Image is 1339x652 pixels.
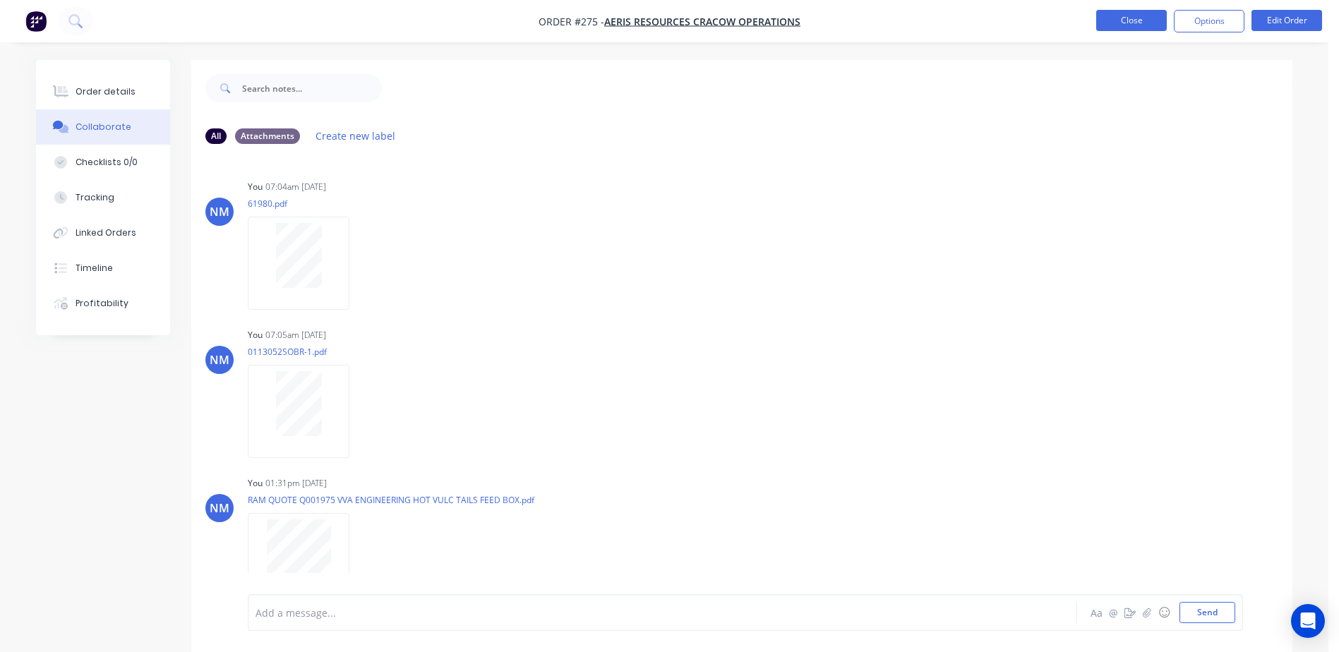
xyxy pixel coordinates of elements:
div: Checklists 0/0 [76,156,138,169]
div: Profitability [76,297,128,310]
div: All [205,128,227,144]
span: Order #275 - [539,15,604,28]
div: Open Intercom Messenger [1291,604,1325,638]
div: 07:05am [DATE] [265,329,326,342]
button: Create new label [308,126,403,145]
p: 61980.pdf [248,198,364,210]
button: Checklists 0/0 [36,145,170,180]
div: You [248,329,263,342]
div: NM [210,500,229,517]
button: Aa [1088,604,1105,621]
div: You [248,181,263,193]
button: @ [1105,604,1122,621]
div: Attachments [235,128,300,144]
div: NM [210,203,229,220]
div: Tracking [76,191,114,204]
div: 01:31pm [DATE] [265,477,327,490]
button: Order details [36,74,170,109]
div: Timeline [76,262,113,274]
div: Linked Orders [76,227,136,239]
button: Options [1174,10,1244,32]
button: Tracking [36,180,170,215]
input: Search notes... [242,74,382,102]
div: Order details [76,85,136,98]
button: Linked Orders [36,215,170,250]
a: Aeris Resources Cracow Operations [604,15,800,28]
div: You [248,477,263,490]
p: 0113052SOBR-1.pdf [248,346,364,358]
button: ☺ [1155,604,1172,621]
button: Send [1179,602,1235,623]
img: Factory [25,11,47,32]
button: Timeline [36,250,170,286]
button: Close [1096,10,1167,31]
div: Collaborate [76,121,131,133]
div: NM [210,351,229,368]
button: Collaborate [36,109,170,145]
button: Edit Order [1251,10,1322,31]
button: Profitability [36,286,170,321]
div: 07:04am [DATE] [265,181,326,193]
p: RAM QUOTE Q001975 VVA ENGINEERING HOT VULC TAILS FEED BOX.pdf [248,494,534,506]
